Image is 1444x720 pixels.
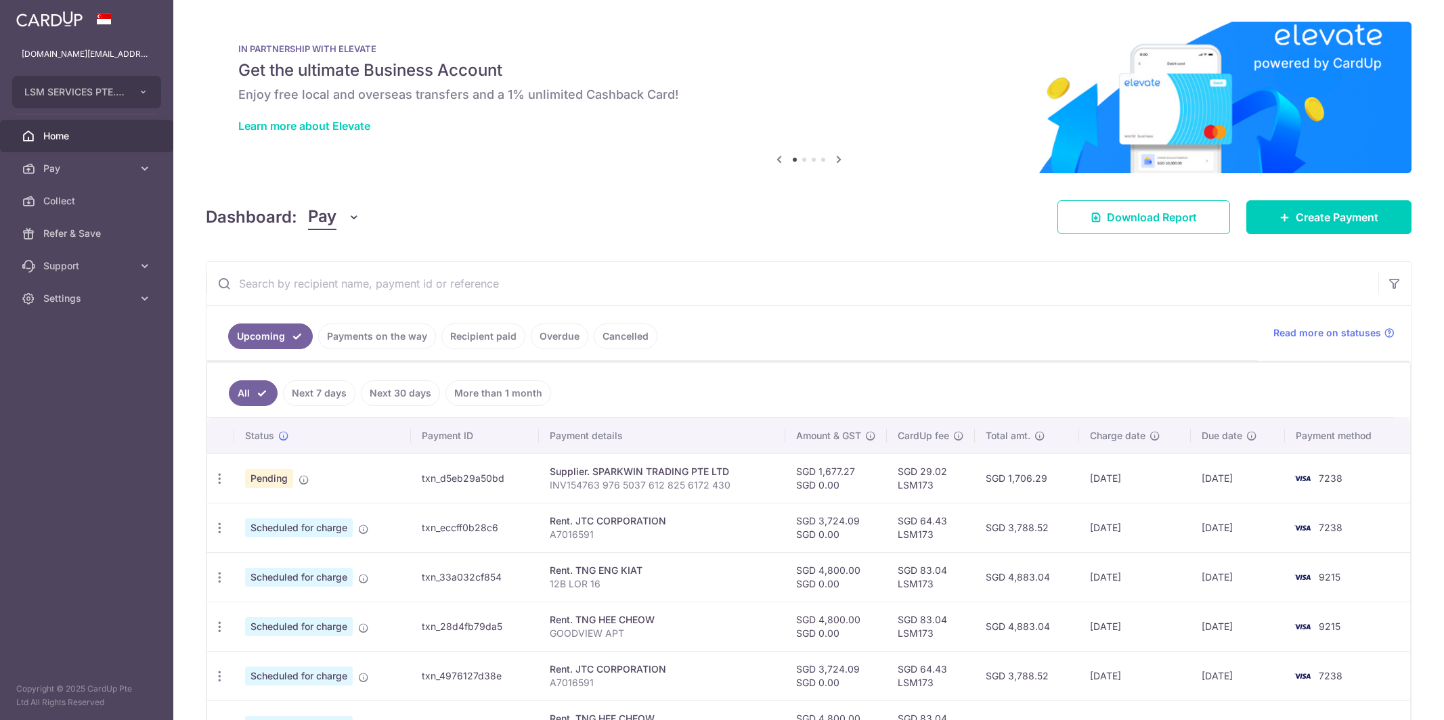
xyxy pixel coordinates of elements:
span: Collect [43,194,133,208]
td: [DATE] [1079,651,1191,700]
button: LSM SERVICES PTE. LTD. [12,76,161,108]
img: CardUp [16,11,83,27]
input: Search by recipient name, payment id or reference [206,262,1378,305]
td: SGD 4,883.04 [975,602,1079,651]
td: SGD 4,883.04 [975,552,1079,602]
span: Status [245,429,274,443]
span: 7238 [1319,472,1342,484]
td: SGD 4,800.00 SGD 0.00 [785,552,887,602]
td: [DATE] [1079,503,1191,552]
button: Pay [308,204,360,230]
p: A7016591 [550,676,774,690]
a: More than 1 month [445,380,551,406]
img: Bank Card [1289,470,1316,487]
p: 12B LOR 16 [550,577,774,591]
span: Scheduled for charge [245,568,353,587]
a: Payments on the way [318,323,436,349]
span: Support [43,259,133,273]
span: Total amt. [986,429,1030,443]
img: Bank Card [1289,569,1316,585]
span: Pay [308,204,336,230]
td: SGD 64.43 LSM173 [887,503,975,552]
span: Charge date [1090,429,1145,443]
p: [DOMAIN_NAME][EMAIL_ADDRESS][DOMAIN_NAME] [22,47,152,61]
td: SGD 4,800.00 SGD 0.00 [785,602,887,651]
th: Payment details [539,418,785,453]
td: [DATE] [1191,602,1285,651]
a: All [229,380,278,406]
td: SGD 3,724.09 SGD 0.00 [785,651,887,700]
div: Rent. JTC CORPORATION [550,662,774,676]
span: 7238 [1319,522,1342,533]
span: 7238 [1319,670,1342,681]
span: Scheduled for charge [245,667,353,685]
td: [DATE] [1191,503,1285,552]
td: SGD 1,677.27 SGD 0.00 [785,453,887,503]
h5: Get the ultimate Business Account [238,60,1379,81]
h4: Dashboard: [206,205,297,229]
div: Rent. TNG HEE CHEOW [550,613,774,627]
h6: Enjoy free local and overseas transfers and a 1% unlimited Cashback Card! [238,87,1379,103]
span: Settings [43,292,133,305]
p: A7016591 [550,528,774,541]
a: Create Payment [1246,200,1412,234]
td: SGD 83.04 LSM173 [887,602,975,651]
td: [DATE] [1191,453,1285,503]
img: Renovation banner [206,22,1412,173]
span: 9215 [1319,621,1340,632]
a: Next 30 days [361,380,440,406]
a: Read more on statuses [1273,326,1395,340]
td: SGD 3,788.52 [975,651,1079,700]
span: LSM SERVICES PTE. LTD. [24,85,125,99]
a: Recipient paid [441,323,525,349]
td: SGD 3,788.52 [975,503,1079,552]
td: SGD 83.04 LSM173 [887,552,975,602]
td: txn_d5eb29a50bd [411,453,539,503]
td: [DATE] [1079,602,1191,651]
span: Scheduled for charge [245,617,353,636]
span: Pay [43,162,133,175]
td: txn_28d4fb79da5 [411,602,539,651]
div: Rent. TNG ENG KIAT [550,564,774,577]
p: INV154763 976 5037 612 825 6172 430 [550,478,774,492]
td: txn_eccff0b28c6 [411,503,539,552]
span: Create Payment [1296,209,1378,225]
a: Cancelled [594,323,657,349]
span: Home [43,129,133,143]
td: txn_33a032cf854 [411,552,539,602]
td: SGD 29.02 LSM173 [887,453,975,503]
th: Payment method [1285,418,1410,453]
div: Supplier. SPARKWIN TRADING PTE LTD [550,465,774,478]
a: Upcoming [228,323,313,349]
span: 9215 [1319,571,1340,583]
td: [DATE] [1191,651,1285,700]
td: SGD 1,706.29 [975,453,1079,503]
span: Due date [1202,429,1242,443]
span: Read more on statuses [1273,326,1381,340]
span: CardUp fee [898,429,949,443]
span: Scheduled for charge [245,518,353,537]
th: Payment ID [411,418,539,453]
span: Amount & GST [796,429,861,443]
div: Rent. JTC CORPORATION [550,514,774,528]
span: Pending [245,469,293,488]
td: SGD 3,724.09 SGD 0.00 [785,503,887,552]
span: Download Report [1107,209,1197,225]
td: [DATE] [1079,453,1191,503]
td: [DATE] [1191,552,1285,602]
img: Bank Card [1289,668,1316,684]
td: txn_4976127d38e [411,651,539,700]
p: IN PARTNERSHIP WITH ELEVATE [238,43,1379,54]
img: Bank Card [1289,520,1316,536]
a: Download Report [1057,200,1230,234]
a: Overdue [531,323,588,349]
a: Next 7 days [283,380,355,406]
span: Refer & Save [43,227,133,240]
td: SGD 64.43 LSM173 [887,651,975,700]
td: [DATE] [1079,552,1191,602]
a: Learn more about Elevate [238,119,370,133]
img: Bank Card [1289,618,1316,635]
p: GOODVIEW APT [550,627,774,640]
